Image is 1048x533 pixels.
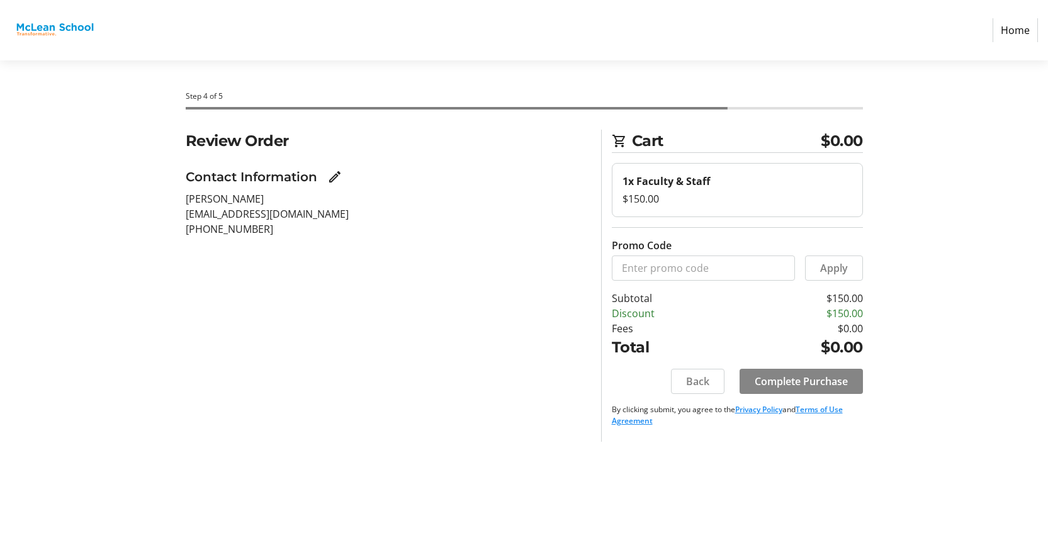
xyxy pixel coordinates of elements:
[186,91,863,102] div: Step 4 of 5
[612,321,739,336] td: Fees
[612,336,739,359] td: Total
[993,18,1038,42] a: Home
[612,306,739,321] td: Discount
[671,369,724,394] button: Back
[623,191,852,206] div: $150.00
[738,306,862,321] td: $150.00
[820,261,848,276] span: Apply
[821,130,863,152] span: $0.00
[738,336,862,359] td: $0.00
[805,255,863,281] button: Apply
[755,374,848,389] span: Complete Purchase
[740,369,863,394] button: Complete Purchase
[612,404,863,427] p: By clicking submit, you agree to the and
[322,164,347,189] button: Edit Contact Information
[186,222,586,237] p: [PHONE_NUMBER]
[632,130,821,152] span: Cart
[10,5,99,55] img: McLean School's Logo
[612,404,843,426] a: Terms of Use Agreement
[623,174,710,188] strong: 1x Faculty & Staff
[186,191,586,206] p: [PERSON_NAME]
[686,374,709,389] span: Back
[612,255,795,281] input: Enter promo code
[612,291,739,306] td: Subtotal
[612,238,672,253] label: Promo Code
[186,167,317,186] h3: Contact Information
[738,321,862,336] td: $0.00
[738,291,862,306] td: $150.00
[186,130,586,152] h2: Review Order
[735,404,782,415] a: Privacy Policy
[186,206,586,222] p: [EMAIL_ADDRESS][DOMAIN_NAME]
